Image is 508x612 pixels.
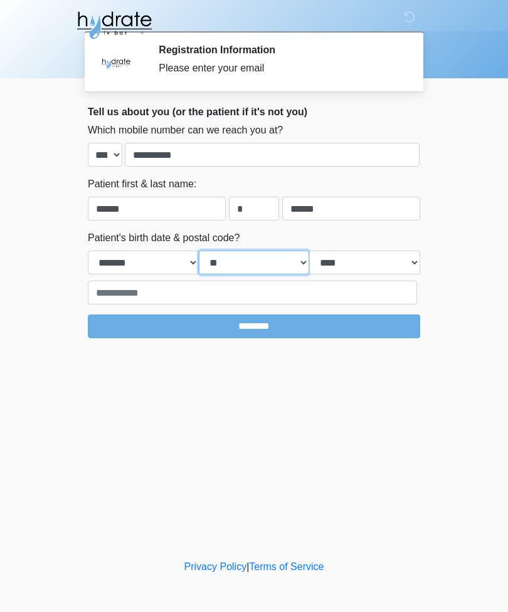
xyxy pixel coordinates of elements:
[88,177,196,192] label: Patient first & last name:
[97,44,135,81] img: Agent Avatar
[159,61,401,76] div: Please enter your email
[88,231,240,246] label: Patient's birth date & postal code?
[75,9,153,41] img: Hydrate IV Bar - Fort Collins Logo
[249,561,324,572] a: Terms of Service
[184,561,247,572] a: Privacy Policy
[88,123,283,138] label: Which mobile number can we reach you at?
[246,561,249,572] a: |
[88,106,420,118] h2: Tell us about you (or the patient if it's not you)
